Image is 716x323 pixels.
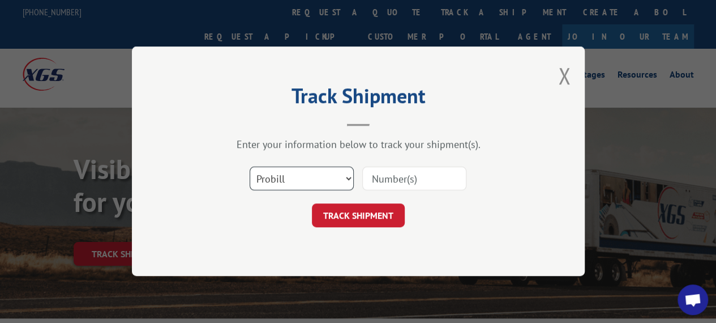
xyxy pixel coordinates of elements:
div: Enter your information below to track your shipment(s). [188,138,528,151]
button: TRACK SHIPMENT [312,204,405,228]
div: Open chat [678,284,708,315]
h2: Track Shipment [188,88,528,109]
button: Close modal [558,61,571,91]
input: Number(s) [362,167,466,191]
